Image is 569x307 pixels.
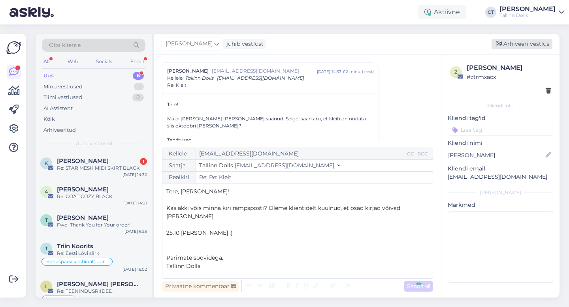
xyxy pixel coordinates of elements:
div: Socials [94,56,114,67]
span: Liisa Timmi [57,281,139,288]
span: T [45,245,48,251]
div: 6 [133,72,144,80]
p: Kliendi nimi [448,139,553,147]
input: Lisa tag [448,124,553,136]
div: Re: COAT COZY BLACK [57,193,147,200]
div: Web [66,56,80,67]
span: K [45,160,48,166]
span: Kellele : [167,75,184,81]
span: VORMIKAS [45,297,72,302]
div: Minu vestlused [43,83,83,91]
span: esmaspäev kristiinalt uurida [45,259,109,264]
span: Tatjana Vürst [57,214,109,221]
span: [EMAIL_ADDRESS][DOMAIN_NAME] [217,75,304,81]
div: 1 [134,83,144,91]
div: AI Assistent [43,105,73,112]
span: [EMAIL_ADDRESS][DOMAIN_NAME] [212,67,317,75]
div: [DATE] 14:21 [123,200,147,206]
div: ( 12 minuti eest ) [343,69,374,75]
div: Tere! Ma ei [PERSON_NAME] [PERSON_NAME] saanud. Selge, saan aru, et kleiti on oodata siis oktoobr... [167,101,374,151]
span: [PERSON_NAME] [167,67,209,75]
div: Re: TEENINDUSRIIDED [57,288,147,295]
div: [DATE] 16:02 [122,266,147,272]
div: Re: Eesti Lõvi särk [57,250,147,257]
span: Re: Kleit [167,82,187,89]
span: Triin Koorits [57,243,93,250]
div: 1 [140,158,147,165]
p: Kliendi email [448,165,553,173]
span: a [45,189,48,195]
p: Märkmed [448,201,553,209]
div: 0 [132,94,144,101]
span: anna-kaisa nikkola [57,186,109,193]
span: Otsi kliente [49,41,81,49]
img: Askly Logo [6,40,21,55]
div: [PERSON_NAME] [499,6,556,12]
div: [PERSON_NAME] [467,63,551,73]
span: [PERSON_NAME] [166,39,213,48]
div: [DATE] 14:32 [122,172,147,178]
input: Lisa nimi [448,151,544,159]
div: Fwd: Thank You for Your order! [57,221,147,228]
div: Tiimi vestlused [43,94,82,101]
span: Uued vestlused [75,140,112,147]
div: Tallinn Dolls [499,12,556,19]
div: CT [485,7,496,18]
div: [PERSON_NAME] [448,189,553,196]
div: Kõik [43,115,55,123]
div: Email [129,56,145,67]
span: L [45,283,48,289]
span: T [45,217,48,223]
span: Tallinn Dolls [185,75,214,81]
span: z [454,69,458,75]
span: Kristiane Rebane [57,157,109,165]
div: Re: STAR MESH MIDI SKIRT BLACK [57,165,147,172]
div: Kliendi info [448,102,553,109]
p: Kliendi tag'id [448,114,553,122]
div: Aktiivne [418,5,466,19]
div: juhib vestlust [223,40,264,48]
div: [DATE] 14:33 [317,69,341,75]
div: # ztrmxacx [467,73,551,81]
div: Arhiveeritud [43,126,76,134]
a: [PERSON_NAME]Tallinn Dolls [499,6,564,19]
div: Uus [43,72,54,80]
div: Arhiveeri vestlus [492,39,552,49]
p: [EMAIL_ADDRESS][DOMAIN_NAME] [448,173,553,181]
div: [DATE] 6:25 [124,228,147,234]
div: All [42,56,51,67]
